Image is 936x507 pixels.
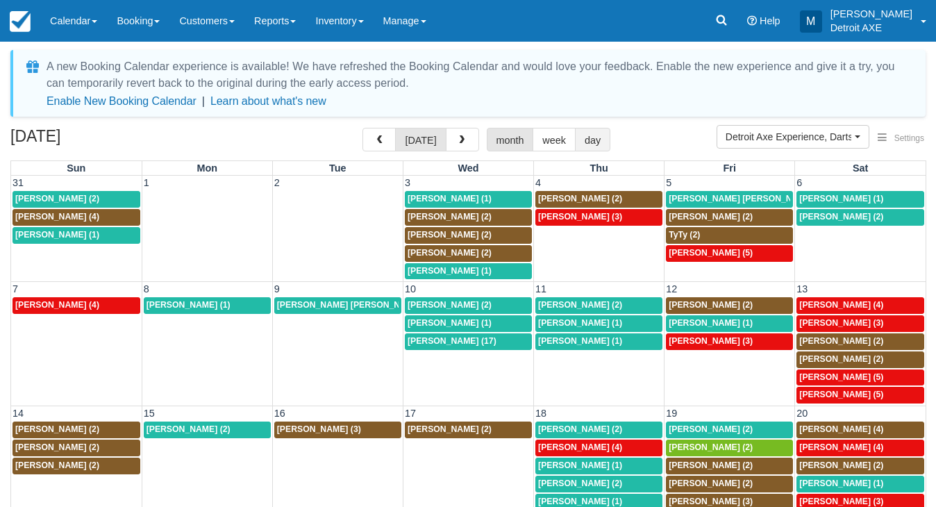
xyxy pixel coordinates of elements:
[666,191,793,208] a: [PERSON_NAME] [PERSON_NAME] (1)
[67,163,85,174] span: Sun
[665,177,673,188] span: 5
[894,133,924,143] span: Settings
[197,163,217,174] span: Mon
[534,283,548,294] span: 11
[535,476,662,492] a: [PERSON_NAME] (2)
[796,422,924,438] a: [PERSON_NAME] (4)
[830,21,912,35] p: Detroit AXE
[724,163,736,174] span: Fri
[796,191,924,208] a: [PERSON_NAME] (1)
[795,408,809,419] span: 20
[142,408,156,419] span: 15
[535,191,662,208] a: [PERSON_NAME] (2)
[12,440,140,456] a: [PERSON_NAME] (2)
[796,387,924,404] a: [PERSON_NAME] (5)
[47,58,909,92] div: A new Booking Calendar experience is available! We have refreshed the Booking Calendar and would ...
[329,163,346,174] span: Tue
[666,209,793,226] a: [PERSON_NAME] (2)
[799,497,883,506] span: [PERSON_NAME] (3)
[853,163,868,174] span: Sat
[144,422,271,438] a: [PERSON_NAME] (2)
[12,191,140,208] a: [PERSON_NAME] (2)
[408,194,492,203] span: [PERSON_NAME] (1)
[666,440,793,456] a: [PERSON_NAME] (2)
[796,209,924,226] a: [PERSON_NAME] (2)
[796,333,924,350] a: [PERSON_NAME] (2)
[142,177,151,188] span: 1
[799,212,883,222] span: [PERSON_NAME] (2)
[669,460,753,470] span: [PERSON_NAME] (2)
[666,245,793,262] a: [PERSON_NAME] (5)
[538,212,622,222] span: [PERSON_NAME] (3)
[12,458,140,474] a: [PERSON_NAME] (2)
[669,300,753,310] span: [PERSON_NAME] (2)
[538,318,622,328] span: [PERSON_NAME] (1)
[408,300,492,310] span: [PERSON_NAME] (2)
[747,16,757,26] i: Help
[796,315,924,332] a: [PERSON_NAME] (3)
[395,128,446,151] button: [DATE]
[202,95,205,107] span: |
[796,476,924,492] a: [PERSON_NAME] (1)
[538,442,622,452] span: [PERSON_NAME] (4)
[535,333,662,350] a: [PERSON_NAME] (1)
[796,440,924,456] a: [PERSON_NAME] (4)
[799,336,883,346] span: [PERSON_NAME] (2)
[538,497,622,506] span: [PERSON_NAME] (1)
[142,283,151,294] span: 8
[669,424,753,434] span: [PERSON_NAME] (2)
[535,422,662,438] a: [PERSON_NAME] (2)
[535,297,662,314] a: [PERSON_NAME] (2)
[274,422,401,438] a: [PERSON_NAME] (3)
[10,128,186,153] h2: [DATE]
[590,163,608,174] span: Thu
[11,177,25,188] span: 31
[405,191,532,208] a: [PERSON_NAME] (1)
[403,283,417,294] span: 10
[796,458,924,474] a: [PERSON_NAME] (2)
[277,300,435,310] span: [PERSON_NAME] [PERSON_NAME] (5)
[799,424,883,434] span: [PERSON_NAME] (4)
[795,177,803,188] span: 6
[669,230,700,240] span: TyTy (2)
[408,318,492,328] span: [PERSON_NAME] (1)
[535,458,662,474] a: [PERSON_NAME] (1)
[666,227,793,244] a: TyTy (2)
[535,315,662,332] a: [PERSON_NAME] (1)
[405,209,532,226] a: [PERSON_NAME] (2)
[15,194,99,203] span: [PERSON_NAME] (2)
[12,297,140,314] a: [PERSON_NAME] (4)
[796,297,924,314] a: [PERSON_NAME] (4)
[717,125,869,149] button: Detroit Axe Experience, Darts Detroit Experience
[534,408,548,419] span: 18
[405,315,532,332] a: [PERSON_NAME] (1)
[669,248,753,258] span: [PERSON_NAME] (5)
[408,336,496,346] span: [PERSON_NAME] (17)
[538,336,622,346] span: [PERSON_NAME] (1)
[669,194,826,203] span: [PERSON_NAME] [PERSON_NAME] (1)
[405,263,532,280] a: [PERSON_NAME] (1)
[669,479,753,488] span: [PERSON_NAME] (2)
[669,318,753,328] span: [PERSON_NAME] (1)
[795,283,809,294] span: 13
[10,11,31,32] img: checkfront-main-nav-mini-logo.png
[11,408,25,419] span: 14
[575,128,610,151] button: day
[669,442,753,452] span: [PERSON_NAME] (2)
[15,424,99,434] span: [PERSON_NAME] (2)
[869,128,933,149] button: Settings
[535,440,662,456] a: [PERSON_NAME] (4)
[273,408,287,419] span: 16
[405,227,532,244] a: [PERSON_NAME] (2)
[403,177,412,188] span: 3
[796,351,924,368] a: [PERSON_NAME] (2)
[799,318,883,328] span: [PERSON_NAME] (3)
[799,354,883,364] span: [PERSON_NAME] (2)
[273,283,281,294] span: 9
[147,300,231,310] span: [PERSON_NAME] (1)
[408,248,492,258] span: [PERSON_NAME] (2)
[47,94,197,108] button: Enable New Booking Calendar
[799,479,883,488] span: [PERSON_NAME] (1)
[403,408,417,419] span: 17
[408,424,492,434] span: [PERSON_NAME] (2)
